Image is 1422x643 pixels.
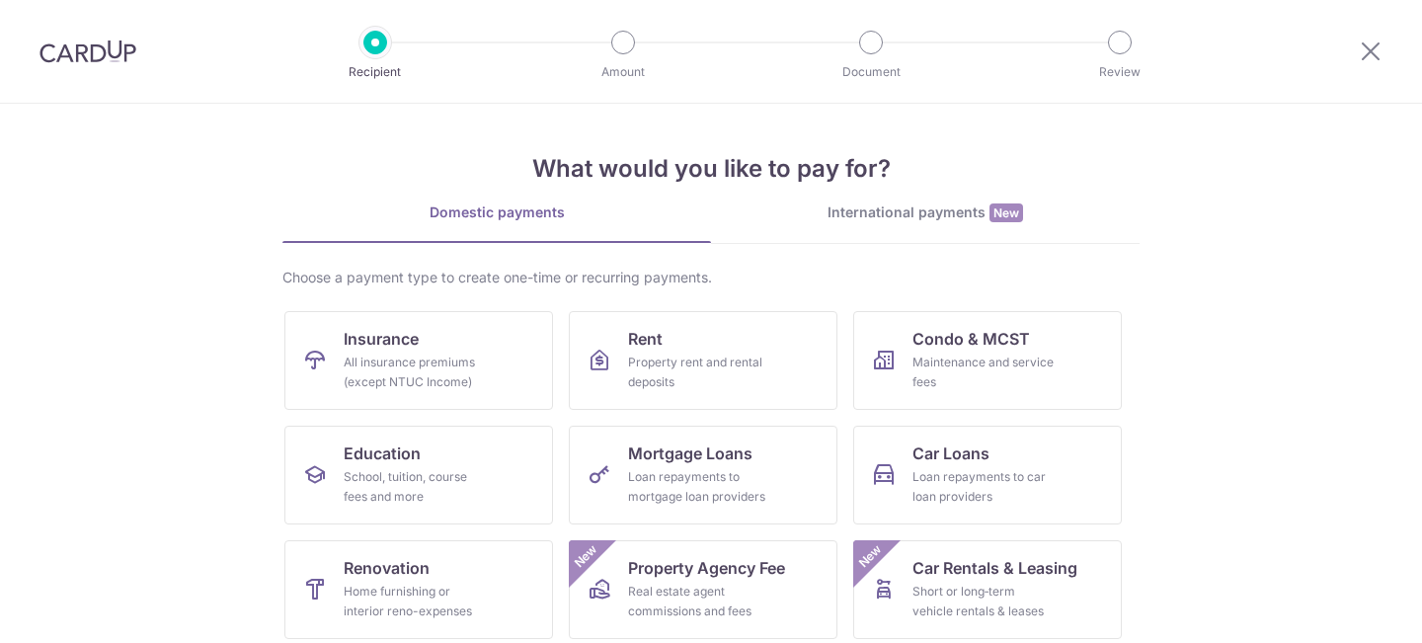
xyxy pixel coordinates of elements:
[912,327,1030,351] span: Condo & MCST
[344,467,486,507] div: School, tuition, course fees and more
[1047,62,1193,82] p: Review
[284,540,553,639] a: RenovationHome furnishing or interior reno-expenses
[284,311,553,410] a: InsuranceAll insurance premiums (except NTUC Income)
[39,40,136,63] img: CardUp
[344,442,421,465] span: Education
[628,556,785,580] span: Property Agency Fee
[853,311,1122,410] a: Condo & MCSTMaintenance and service fees
[344,582,486,621] div: Home furnishing or interior reno-expenses
[912,467,1055,507] div: Loan repayments to car loan providers
[912,442,989,465] span: Car Loans
[302,62,448,82] p: Recipient
[912,556,1077,580] span: Car Rentals & Leasing
[912,582,1055,621] div: Short or long‑term vehicle rentals & leases
[569,426,837,524] a: Mortgage LoansLoan repayments to mortgage loan providers
[282,151,1140,187] h4: What would you like to pay for?
[284,426,553,524] a: EducationSchool, tuition, course fees and more
[989,203,1023,222] span: New
[550,62,696,82] p: Amount
[628,582,770,621] div: Real estate agent commissions and fees
[628,467,770,507] div: Loan repayments to mortgage loan providers
[570,540,602,573] span: New
[711,202,1140,223] div: International payments
[628,353,770,392] div: Property rent and rental deposits
[853,426,1122,524] a: Car LoansLoan repayments to car loan providers
[344,327,419,351] span: Insurance
[912,353,1055,392] div: Maintenance and service fees
[628,327,663,351] span: Rent
[282,268,1140,287] div: Choose a payment type to create one-time or recurring payments.
[569,540,837,639] a: Property Agency FeeReal estate agent commissions and feesNew
[854,540,887,573] span: New
[344,556,430,580] span: Renovation
[628,442,752,465] span: Mortgage Loans
[853,540,1122,639] a: Car Rentals & LeasingShort or long‑term vehicle rentals & leasesNew
[569,311,837,410] a: RentProperty rent and rental deposits
[282,202,711,222] div: Domestic payments
[344,353,486,392] div: All insurance premiums (except NTUC Income)
[798,62,944,82] p: Document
